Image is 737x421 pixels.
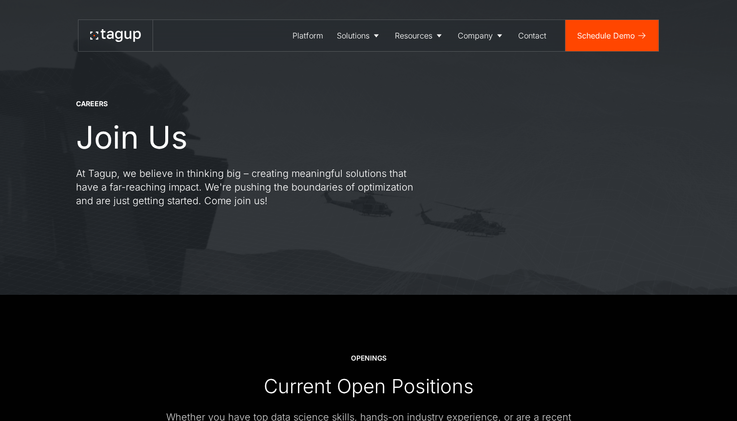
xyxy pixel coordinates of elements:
[395,30,432,41] div: Resources
[518,30,546,41] div: Contact
[458,30,493,41] div: Company
[76,167,427,208] p: At Tagup, we believe in thinking big – creating meaningful solutions that have a far-reaching imp...
[565,20,659,51] a: Schedule Demo
[351,353,387,363] div: OPENINGS
[286,20,330,51] a: Platform
[511,20,553,51] a: Contact
[388,20,451,51] a: Resources
[264,374,474,399] div: Current Open Positions
[577,30,635,41] div: Schedule Demo
[76,120,188,155] h1: Join Us
[330,20,388,51] a: Solutions
[76,99,108,109] div: CAREERS
[292,30,323,41] div: Platform
[337,30,369,41] div: Solutions
[451,20,511,51] a: Company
